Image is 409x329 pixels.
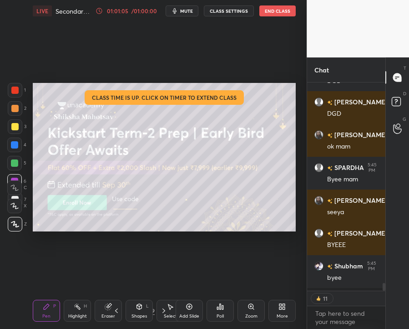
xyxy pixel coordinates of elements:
[7,174,26,189] div: 6
[327,175,378,184] div: Byee mam
[333,98,388,107] h6: [PERSON_NAME]
[327,199,333,204] img: no-rating-badge.077c3623.svg
[327,142,378,151] div: ok mam
[204,5,254,16] button: CLASS SETTINGS
[7,138,26,152] div: 4
[403,116,406,123] p: G
[53,304,56,308] div: P
[327,166,333,171] img: no-rating-badge.077c3623.svg
[166,5,198,16] button: mute
[333,163,364,173] h6: SPARDHA
[56,7,92,15] h4: Secondary Market - Stock Exchange
[365,261,378,272] div: 5:45 PM
[68,314,87,319] div: Highlight
[327,241,378,250] div: BYEEE
[8,119,26,134] div: 3
[314,262,323,271] img: d73e089ae366404daeaac543faf705ea.png
[327,133,333,138] img: no-rating-badge.077c3623.svg
[314,229,323,238] img: default.png
[131,314,147,319] div: Shapes
[259,5,296,16] button: End Class
[7,156,26,170] div: 5
[7,180,27,195] div: C
[179,314,199,319] div: Add Slide
[314,163,323,172] img: default.png
[314,130,323,139] img: 89e85491cbff4a42848b9cd90f0273ab.jpg
[33,5,52,16] div: LIVE
[327,109,378,118] div: DGD
[327,264,333,269] img: no-rating-badge.077c3623.svg
[404,65,406,72] p: T
[327,273,378,283] div: byee
[8,83,26,98] div: 1
[327,231,333,236] img: no-rating-badge.077c3623.svg
[315,295,322,302] img: thumbs_up.png
[146,304,149,308] div: L
[307,82,385,288] div: grid
[8,101,26,116] div: 2
[130,8,158,14] div: / 01:00:00
[7,199,27,213] div: X
[180,8,193,14] span: mute
[217,314,224,319] div: Poll
[245,314,258,319] div: Zoom
[164,314,177,319] div: Select
[403,90,406,97] p: D
[307,58,336,82] p: Chat
[101,314,115,319] div: Eraser
[366,162,378,173] div: 5:45 PM
[333,229,388,238] h6: [PERSON_NAME]
[42,314,50,319] div: Pen
[314,196,323,205] img: 89e85491cbff4a42848b9cd90f0273ab.jpg
[314,98,323,107] img: default.png
[105,8,130,14] div: 01:01:05
[333,196,388,206] h6: [PERSON_NAME]
[84,304,87,308] div: H
[322,295,329,302] div: 11
[333,262,363,271] h6: Shubham
[327,100,333,105] img: no-rating-badge.077c3623.svg
[277,314,288,319] div: More
[8,217,27,231] div: Z
[333,130,388,140] h6: [PERSON_NAME]
[327,208,378,217] div: seeya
